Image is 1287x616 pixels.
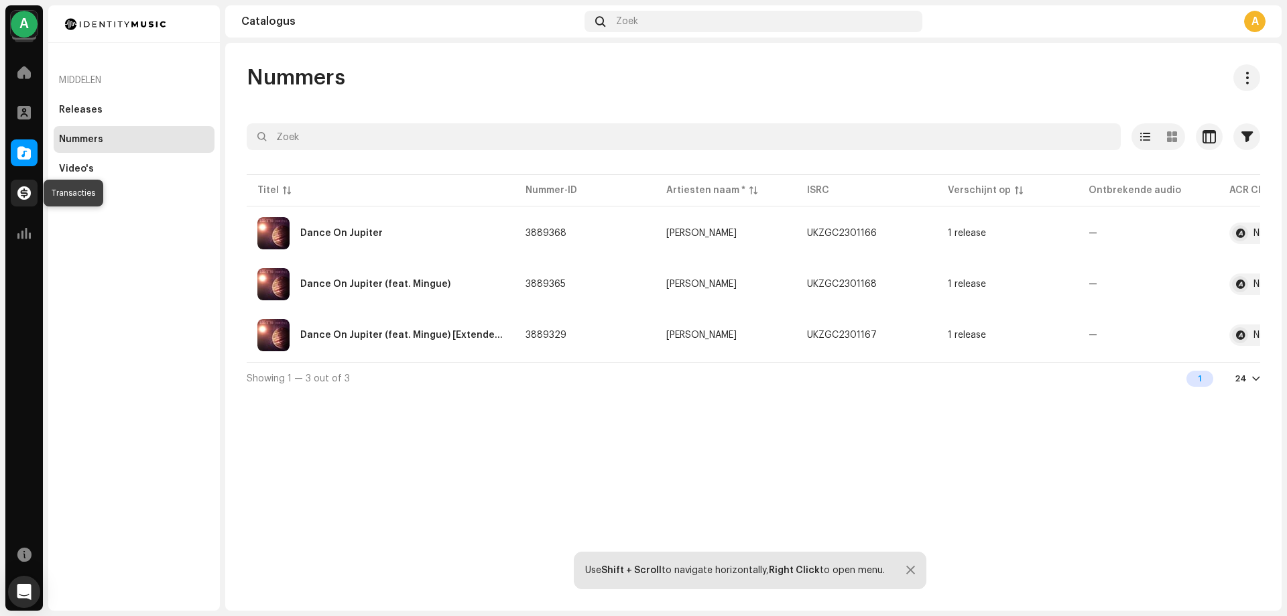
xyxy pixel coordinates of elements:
[11,11,38,38] div: A
[769,566,820,575] strong: Right Click
[1089,330,1208,340] re-a-table-badge: —
[59,134,103,145] div: Nummers
[948,330,986,340] div: 1 release
[1186,371,1213,387] div: 1
[601,566,662,575] strong: Shift + Scroll
[1244,11,1266,32] div: A
[616,16,638,27] span: Zoek
[666,229,737,238] div: [PERSON_NAME]
[59,164,94,174] div: Video's
[54,64,214,97] re-a-nav-header: Middelen
[666,280,786,289] span: Klaas
[257,184,279,197] div: Titel
[54,126,214,153] re-m-nav-item: Nummers
[666,229,786,238] span: Klaas
[300,280,450,289] div: Dance On Jupiter (feat. Mingue)
[1235,373,1247,384] div: 24
[666,184,745,197] div: Artiesten naam *
[54,156,214,182] re-m-nav-item: Video's
[54,97,214,123] re-m-nav-item: Releases
[247,64,345,91] span: Nummers
[666,330,737,340] div: [PERSON_NAME]
[948,184,1011,197] div: Verschijnt op
[948,229,986,238] div: 1 release
[807,330,877,340] div: UKZGC2301167
[948,330,1067,340] span: 1 release
[526,330,566,340] span: 3889329
[300,330,504,340] div: Dance On Jupiter (feat. Mingue) [Extended Mix]
[247,123,1121,150] input: Zoek
[247,374,350,383] span: Showing 1 — 3 out of 3
[8,576,40,608] div: Open Intercom Messenger
[807,280,877,289] div: UKZGC2301168
[948,229,1067,238] span: 1 release
[241,16,579,27] div: Catalogus
[807,229,877,238] div: UKZGC2301166
[257,217,290,249] img: 39df14f9-c940-4320-8372-e1dae4b35406
[948,280,986,289] div: 1 release
[1089,229,1208,238] re-a-table-badge: —
[526,229,566,238] span: 3889368
[300,229,383,238] div: Dance On Jupiter
[257,268,290,300] img: ba4b49ba-fd0b-4114-bd9f-7d23b8d876a8
[526,280,566,289] span: 3889365
[257,319,290,351] img: ba4b49ba-fd0b-4114-bd9f-7d23b8d876a8
[59,105,103,115] div: Releases
[1089,280,1208,289] re-a-table-badge: —
[948,280,1067,289] span: 1 release
[585,565,885,576] div: Use to navigate horizontally, to open menu.
[666,330,786,340] span: Klaas
[666,280,737,289] div: [PERSON_NAME]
